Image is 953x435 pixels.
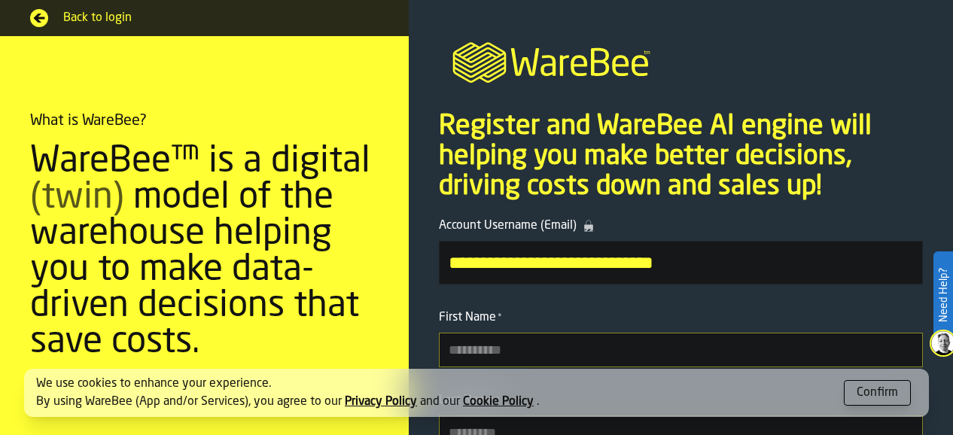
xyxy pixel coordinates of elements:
label: button-toolbar-First Name [439,309,923,367]
span: Back to login [63,9,379,27]
a: Privacy Policy [345,396,417,408]
input: button-toolbar-First Name [439,333,923,367]
p: Register and WareBee AI engine will helping you make better decisions, driving costs down and sal... [439,111,923,202]
div: WareBee™ is a digital model of the warehouse helping you to make data-driven decisions that save ... [30,144,379,360]
div: We use cookies to enhance your experience. By using WareBee (App and/or Services), you agree to o... [36,375,832,411]
input: button-toolbar-Account Username (Email) [439,241,923,284]
button: button- [844,380,911,406]
span: (twin) [30,180,124,216]
span: Required [498,312,502,323]
div: alert-[object Object] [24,369,929,417]
div: What is WareBee? [30,111,147,132]
a: Cookie Policy [463,396,534,408]
a: logo-header [409,24,953,96]
div: Account Username (Email) [439,217,923,235]
label: button-toolbar-Account Username (Email) [439,217,923,284]
div: First Name [439,309,923,327]
div: Confirm [857,384,898,402]
a: Back to login [30,9,379,27]
label: Need Help? [935,253,951,337]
